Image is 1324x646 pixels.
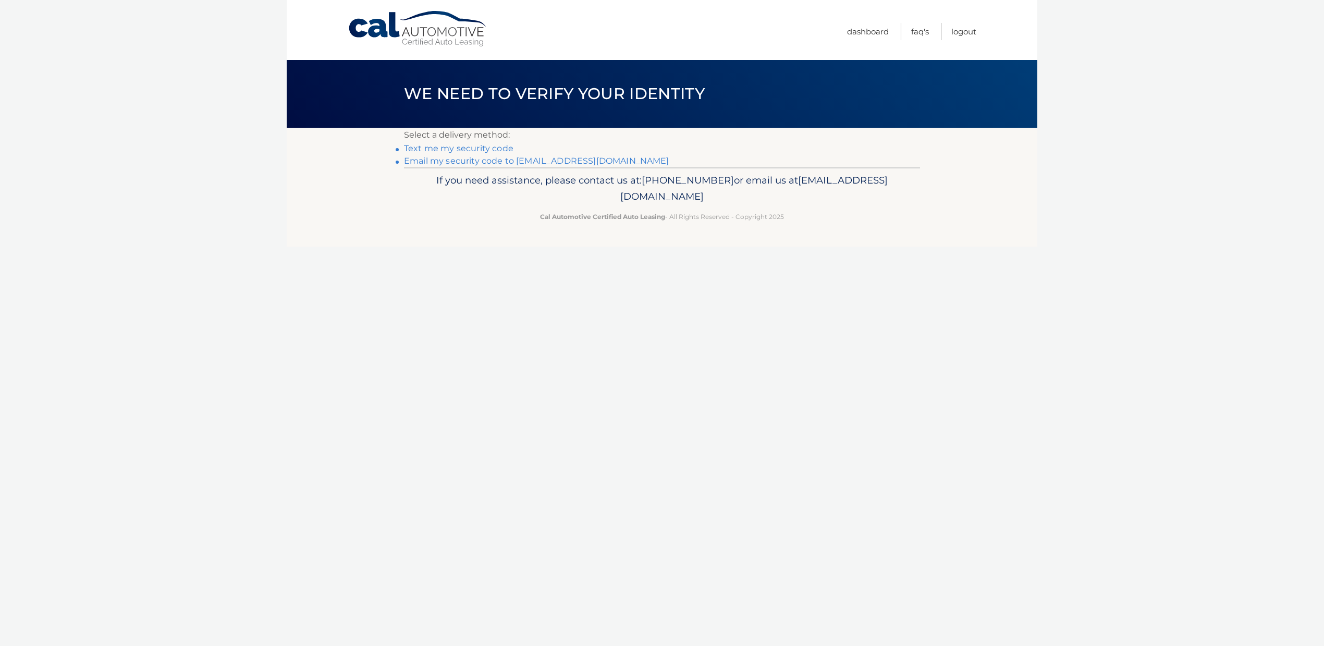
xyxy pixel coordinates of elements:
[404,128,920,142] p: Select a delivery method:
[411,211,913,222] p: - All Rights Reserved - Copyright 2025
[348,10,488,47] a: Cal Automotive
[847,23,889,40] a: Dashboard
[951,23,976,40] a: Logout
[540,213,665,221] strong: Cal Automotive Certified Auto Leasing
[404,84,705,103] span: We need to verify your identity
[404,156,669,166] a: Email my security code to [EMAIL_ADDRESS][DOMAIN_NAME]
[642,174,734,186] span: [PHONE_NUMBER]
[911,23,929,40] a: FAQ's
[411,172,913,205] p: If you need assistance, please contact us at: or email us at
[404,143,513,153] a: Text me my security code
